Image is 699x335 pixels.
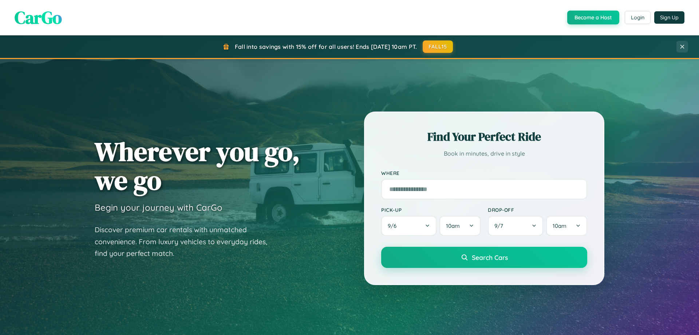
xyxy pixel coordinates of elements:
[625,11,651,24] button: Login
[95,137,300,195] h1: Wherever you go, we go
[381,170,587,176] label: Where
[446,222,460,229] span: 10am
[567,11,619,24] button: Become a Host
[553,222,566,229] span: 10am
[472,253,508,261] span: Search Cars
[488,207,587,213] label: Drop-off
[488,216,543,236] button: 9/7
[423,40,453,53] button: FALL15
[235,43,417,50] span: Fall into savings with 15% off for all users! Ends [DATE] 10am PT.
[381,207,481,213] label: Pick-up
[388,222,400,229] span: 9 / 6
[654,11,684,24] button: Sign Up
[494,222,507,229] span: 9 / 7
[15,5,62,30] span: CarGo
[381,247,587,268] button: Search Cars
[546,216,587,236] button: 10am
[381,148,587,159] p: Book in minutes, drive in style
[381,216,437,236] button: 9/6
[381,129,587,145] h2: Find Your Perfect Ride
[95,202,222,213] h3: Begin your journey with CarGo
[439,216,481,236] button: 10am
[95,224,277,260] p: Discover premium car rentals with unmatched convenience. From luxury vehicles to everyday rides, ...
